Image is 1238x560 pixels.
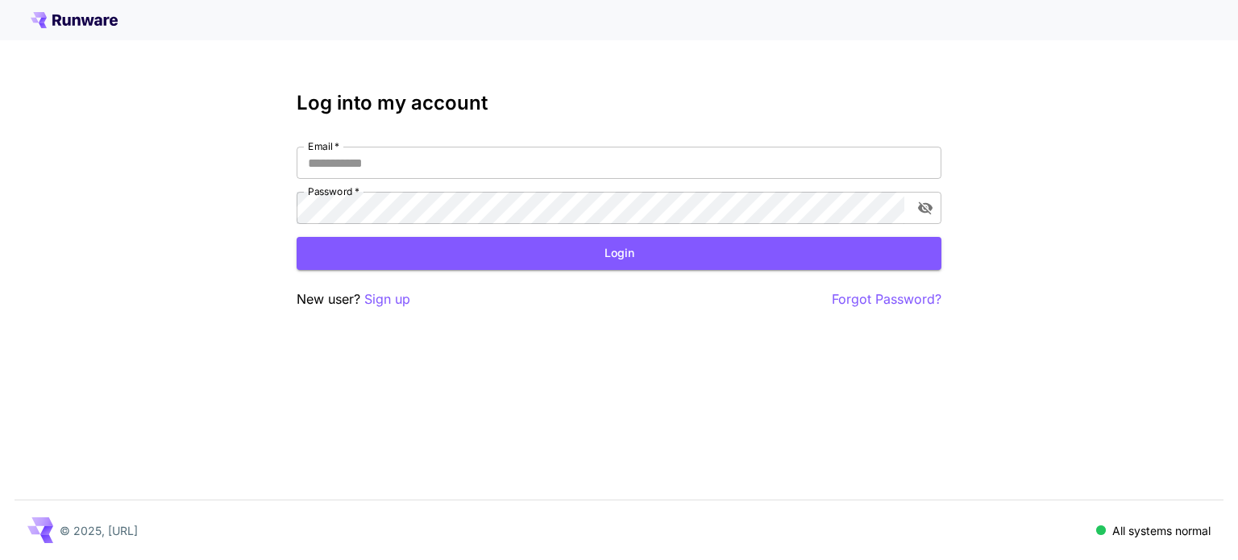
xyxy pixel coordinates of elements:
[364,289,410,309] button: Sign up
[832,289,941,309] button: Forgot Password?
[911,193,940,222] button: toggle password visibility
[297,289,410,309] p: New user?
[308,185,359,198] label: Password
[297,92,941,114] h3: Log into my account
[297,237,941,270] button: Login
[60,522,138,539] p: © 2025, [URL]
[308,139,339,153] label: Email
[1112,522,1211,539] p: All systems normal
